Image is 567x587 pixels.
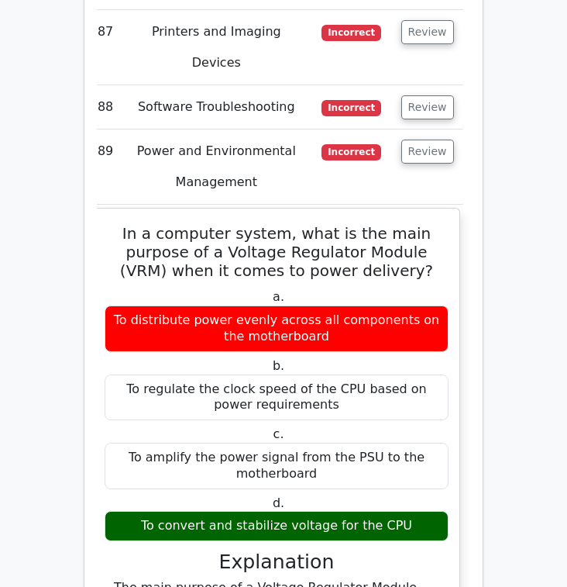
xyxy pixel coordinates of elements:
[103,224,450,280] h5: In a computer system, what is the main purpose of a Voltage Regulator Module (VRM) when it comes ...
[90,129,121,205] td: 89
[273,495,284,510] span: d.
[401,20,454,44] button: Review
[321,25,381,40] span: Incorrect
[273,289,284,304] span: a.
[121,10,311,85] td: Printers and Imaging Devices
[401,95,454,119] button: Review
[114,551,439,574] h3: Explanation
[321,144,381,160] span: Incorrect
[273,358,284,373] span: b.
[105,375,448,421] div: To regulate the clock speed of the CPU based on power requirements
[90,10,121,85] td: 87
[321,100,381,116] span: Incorrect
[105,443,448,489] div: To amplify the power signal from the PSU to the motherboard
[121,129,311,205] td: Power and Environmental Management
[121,85,311,129] td: Software Troubleshooting
[401,140,454,164] button: Review
[90,85,121,129] td: 88
[105,511,448,541] div: To convert and stabilize voltage for the CPU
[273,426,284,441] span: c.
[105,306,448,352] div: To distribute power evenly across all components on the motherboard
